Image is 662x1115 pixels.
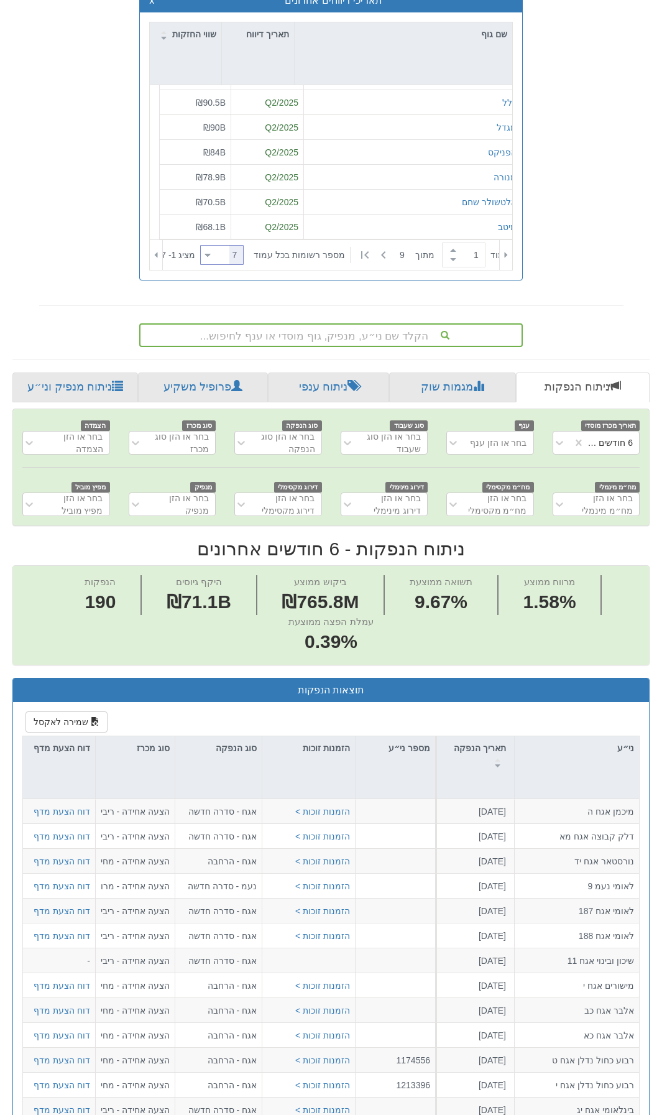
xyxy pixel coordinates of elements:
div: אגח - הרחבה [180,1029,257,1042]
span: סוג מכרז [182,420,216,431]
div: [DATE] [441,880,506,892]
span: ענף [515,420,534,431]
a: ניתוח ענפי [268,372,389,402]
div: תאריך הנפקה [437,736,514,774]
div: בחר או הזן סוג הנפקה [255,430,315,455]
div: אגח - סדרה חדשה [180,930,257,942]
a: דוח הצעת מדף [34,906,90,916]
div: [DATE] [441,830,506,843]
div: שיכון ובינוי אגח 11 [520,955,634,967]
a: דוח הצעת מדף [34,831,90,841]
div: אגח - סדרה חדשה [180,805,257,818]
div: הצעה אחידה - ריבית [101,905,170,917]
div: Q2/2025 [236,196,298,208]
a: דוח הצעת מדף [34,881,90,891]
div: בחר או הזן הצמדה [44,430,103,455]
div: שם גוף [295,22,512,46]
div: מישורים אגח י [520,979,634,992]
span: 1.58% [523,589,576,616]
span: דירוג מינימלי [385,482,428,493]
a: דוח הצעת מדף [34,1055,90,1065]
span: מרווח ממוצע [524,576,575,587]
div: אגח - הרחבה [180,979,257,992]
div: לאומי אגח 188 [520,930,634,942]
div: [DATE] [441,1029,506,1042]
a: דוח הצעת מדף [34,856,90,866]
div: Q2/2025 [236,171,298,183]
div: מיכמן אגח ה [520,805,634,818]
span: ‏מספר רשומות בכל עמוד [254,249,345,261]
span: היקף גיוסים [176,576,222,587]
div: Q2/2025 [236,96,298,109]
div: הפניקס [488,146,517,159]
div: הצעה אחידה - מחיר [101,855,170,867]
div: דוח הצעת מדף [16,736,95,774]
button: שמירה לאקסל [25,711,108,733]
div: אלבר אגח כא [520,1029,634,1042]
a: דוח הצעת מדף [34,1080,90,1090]
span: הצמדה [81,420,110,431]
button: הזמנות זוכות > [295,855,350,867]
span: תאריך מכרז מוסדי [581,420,640,431]
div: הצעה אחידה - מחיר [101,1029,170,1042]
div: הזמנות זוכות [262,736,355,760]
div: אגח - הרחבה [180,1004,257,1017]
div: סוג הנפקה [175,736,262,760]
div: אגח - סדרה חדשה [180,830,257,843]
span: הנפקות [85,576,116,587]
span: דירוג מקסימלי [274,482,322,493]
div: [DATE] [441,930,506,942]
a: דוח הצעת מדף [34,807,90,817]
span: סוג הנפקה [282,420,322,431]
button: הזמנות זוכות > [295,880,350,892]
div: תאריך דיווח [222,22,294,46]
div: הקלד שם ני״ע, מנפיק, גוף מוסדי או ענף לחיפוש... [140,325,522,346]
div: הצעה אחידה - ריבית [101,805,170,818]
span: עמלת הפצה ממוצעת [288,616,373,627]
button: הזמנות זוכות > [295,930,350,942]
span: תשואה ממוצעת [410,576,472,587]
div: ₪90.5B [165,96,226,109]
div: ₪90B [165,121,226,134]
div: בחר או הזן ענף [470,437,527,449]
div: [DATE] [441,955,506,967]
a: פרופיל משקיע [138,372,267,402]
a: ניתוח מנפיק וני״ע [12,372,138,402]
div: אגח - הרחבה [180,1054,257,1066]
a: דוח הצעת מדף [34,1006,90,1016]
div: 1174556 [361,1054,430,1066]
div: 6 חודשים אחרונים [584,437,633,449]
a: דוח הצעת מדף [34,931,90,941]
div: ₪78.9B [165,171,226,183]
div: מספר ני״ע [356,736,435,760]
div: 1213396 [361,1079,430,1091]
div: הצעה אחידה - מחיר [101,979,170,992]
div: הצעה אחידה - ריבית [101,830,170,843]
div: אלבר אגח כב [520,1004,634,1017]
span: מח״מ מינמלי [595,482,640,493]
div: בחר או הזן דירוג מינימלי [362,492,421,517]
div: דלק קבוצה אגח מא [520,830,634,843]
button: הזמנות זוכות > [295,1054,350,1066]
button: הזמנות זוכות > [295,905,350,917]
span: 9 [400,249,415,261]
div: [DATE] [441,805,506,818]
div: רבוע כחול נדלן אגח י [520,1079,634,1091]
div: בחר או הזן מפיץ מוביל [44,492,103,517]
button: מיטב [498,221,517,233]
div: הצעה אחידה - מחיר [101,1004,170,1017]
a: דוח הצעת מדף [34,1030,90,1040]
div: שווי החזקות [150,22,221,46]
div: נורסטאר אגח יד [520,855,634,867]
div: כלל [502,96,517,109]
a: מגמות שוק [389,372,515,402]
span: - [87,956,90,966]
div: נעמ - סדרה חדשה [180,880,257,892]
button: מגדל [497,121,517,134]
div: [DATE] [441,905,506,917]
div: הצעה אחידה - מחיר [101,1079,170,1091]
div: [DATE] [441,979,506,992]
div: בחר או הזן מח״מ מינמלי [574,492,633,517]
